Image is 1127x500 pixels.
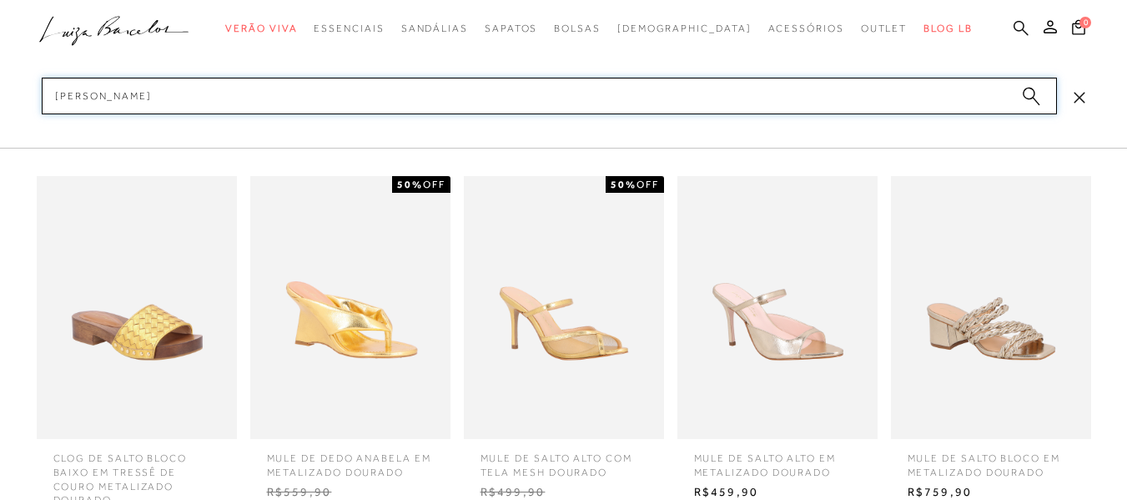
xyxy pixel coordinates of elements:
[225,13,297,44] a: categoryNavScreenReaderText
[895,439,1087,480] span: MULE DE SALTO BLOCO EM METALIZADO DOURADO
[861,23,908,34] span: Outlet
[554,23,601,34] span: Bolsas
[468,439,660,480] span: MULE DE SALTO ALTO COM TELA MESH DOURADO
[923,13,972,44] a: BLOG LB
[250,176,450,439] img: MULE DE DEDO ANABELA EM METALIZADO DOURADO
[617,13,752,44] a: noSubCategoriesText
[554,13,601,44] a: categoryNavScreenReaderText
[397,179,423,190] strong: 50%
[611,179,636,190] strong: 50%
[923,23,972,34] span: BLOG LB
[636,179,659,190] span: OFF
[617,23,752,34] span: [DEMOGRAPHIC_DATA]
[225,23,297,34] span: Verão Viva
[423,179,445,190] span: OFF
[401,13,468,44] a: categoryNavScreenReaderText
[485,23,537,34] span: Sapatos
[891,176,1091,439] img: MULE DE SALTO BLOCO EM METALIZADO DOURADO
[464,176,664,439] img: MULE DE SALTO ALTO COM TELA MESH DOURADO
[254,439,446,480] span: MULE DE DEDO ANABELA EM METALIZADO DOURADO
[768,13,844,44] a: categoryNavScreenReaderText
[37,176,237,439] img: CLOG DE SALTO BLOCO BAIXO EM TRESSÊ DE COURO METALIZADO DOURADO
[1067,18,1090,41] button: 0
[861,13,908,44] a: categoryNavScreenReaderText
[401,23,468,34] span: Sandálias
[42,78,1057,114] input: Buscar.
[677,176,878,439] img: MULE DE SALTO ALTO EM METALIZADO DOURADO
[768,23,844,34] span: Acessórios
[314,13,384,44] a: categoryNavScreenReaderText
[682,439,873,480] span: MULE DE SALTO ALTO EM METALIZADO DOURADO
[485,13,537,44] a: categoryNavScreenReaderText
[1079,17,1091,28] span: 0
[314,23,384,34] span: Essenciais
